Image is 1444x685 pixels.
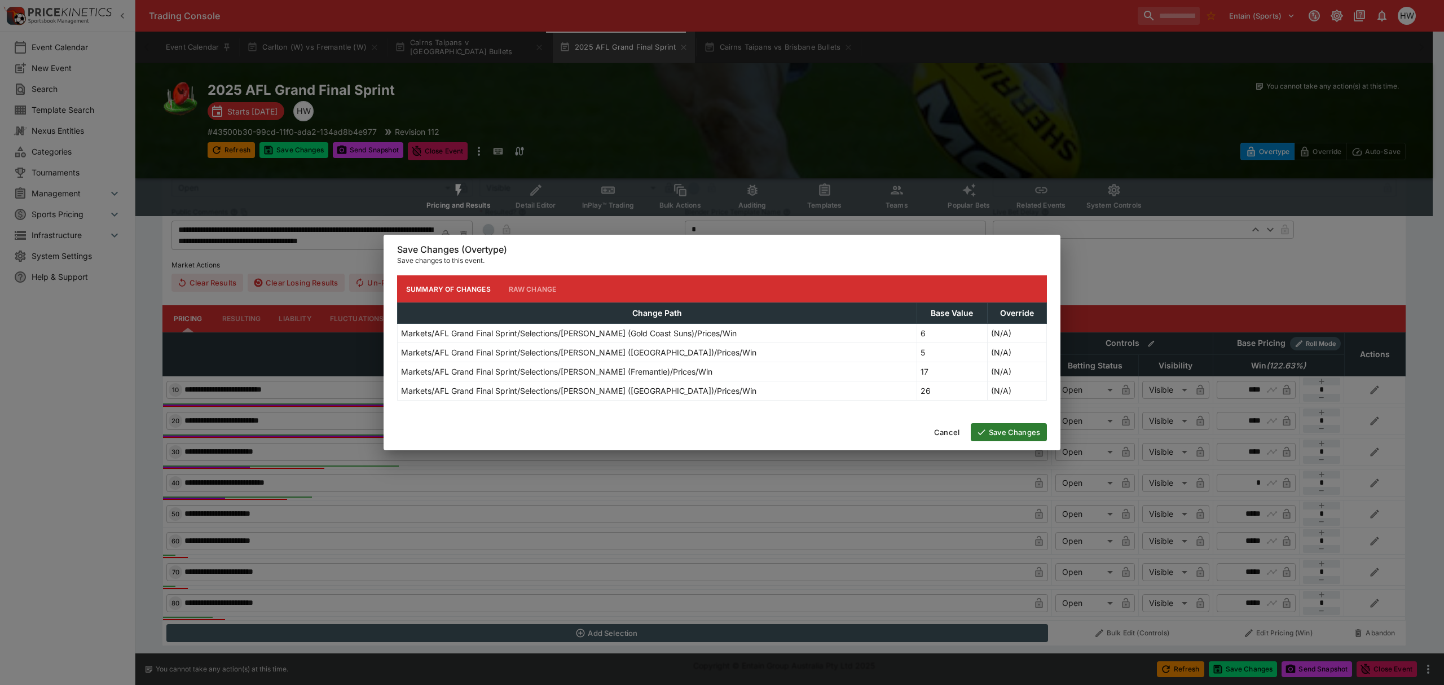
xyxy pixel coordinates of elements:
p: Markets/AFL Grand Final Sprint/Selections/[PERSON_NAME] (Gold Coast Suns)/Prices/Win [401,327,737,339]
button: Raw Change [500,275,566,302]
td: (N/A) [988,343,1047,362]
td: 26 [917,381,988,401]
td: (N/A) [988,324,1047,343]
td: (N/A) [988,362,1047,381]
p: Markets/AFL Grand Final Sprint/Selections/[PERSON_NAME] (Fremantle)/Prices/Win [401,366,712,377]
p: Save changes to this event. [397,255,1047,266]
p: Markets/AFL Grand Final Sprint/Selections/[PERSON_NAME] ([GEOGRAPHIC_DATA])/Prices/Win [401,385,756,397]
th: Base Value [917,303,988,324]
button: Summary of Changes [397,275,500,302]
button: Save Changes [971,423,1047,441]
th: Change Path [398,303,917,324]
td: 5 [917,343,988,362]
p: Markets/AFL Grand Final Sprint/Selections/[PERSON_NAME] ([GEOGRAPHIC_DATA])/Prices/Win [401,346,756,358]
td: (N/A) [988,381,1047,401]
th: Override [988,303,1047,324]
td: 6 [917,324,988,343]
button: Cancel [927,423,966,441]
td: 17 [917,362,988,381]
h6: Save Changes (Overtype) [397,244,1047,256]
